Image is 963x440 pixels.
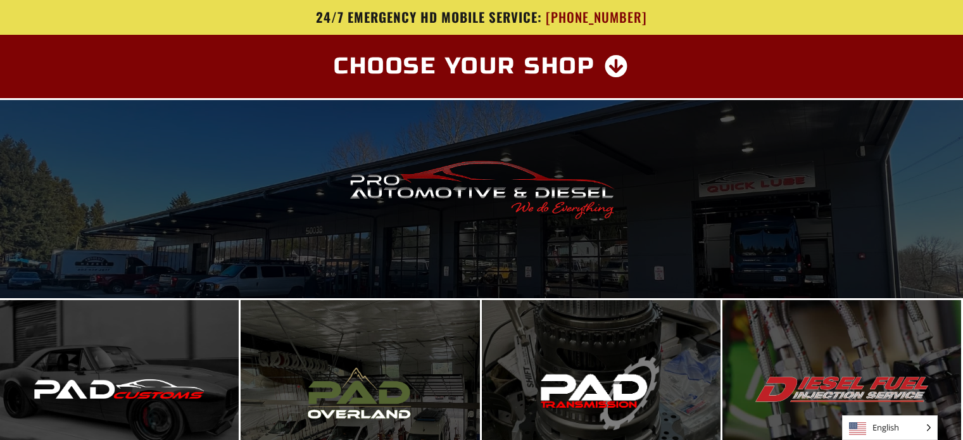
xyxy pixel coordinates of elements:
[111,9,852,25] a: 24/7 Emergency HD Mobile Service: [PHONE_NUMBER]
[842,415,938,440] aside: Language selected: English
[334,55,595,78] span: Choose Your Shop
[843,416,937,439] span: English
[316,7,542,27] span: 24/7 Emergency HD Mobile Service:
[546,9,647,25] span: [PHONE_NUMBER]
[318,47,645,85] a: Choose Your Shop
